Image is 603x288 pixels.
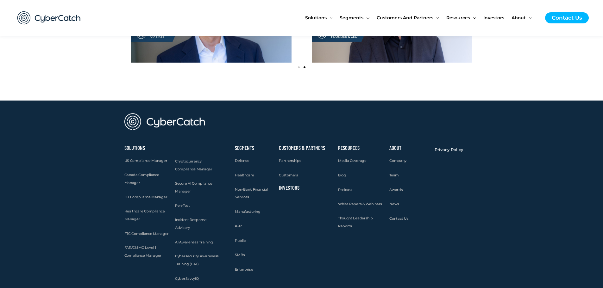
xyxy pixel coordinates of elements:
[124,193,167,201] a: EU Compliance Manager
[389,215,408,223] a: Contact Us
[338,171,346,179] a: Blog
[470,4,476,31] span: Menu Toggle
[279,184,299,191] a: Investors
[389,173,399,177] span: Team
[433,4,439,31] span: Menu Toggle
[235,253,245,257] span: SMBs
[338,146,383,150] h2: Resources
[279,146,332,150] h2: Customers & Partners
[124,173,159,185] span: Canada Compliance Manager
[545,12,589,23] a: Contact Us
[389,146,428,150] h2: About
[235,267,253,272] span: Enterprise
[235,238,245,243] span: Public
[377,4,433,31] span: Customers and Partners
[124,146,169,150] h2: Solutions
[124,171,169,187] a: Canada Compliance Manager
[235,222,242,230] a: K-12
[175,181,212,193] span: Secure AI Compliance Manager
[279,157,301,165] a: Partnerships
[235,158,249,163] span: Defense
[175,159,212,171] span: Cryptocurrency Compliance Manager
[483,4,512,31] a: Investors
[338,200,382,208] a: White Papers & Webinars
[124,231,169,236] span: FTC Compliance Manager
[235,224,242,228] span: K-12
[338,158,367,163] span: Media Coverage
[235,157,249,165] a: Defense
[435,146,463,154] a: Privacy Policy
[175,276,198,281] span: CyberSavvyIQ
[175,238,213,246] a: AI Awareness Training
[389,157,406,165] a: Company
[175,275,198,283] a: CyberSavvyIQ
[11,5,87,31] img: CyberCatch
[235,173,254,177] span: Healthcare
[235,186,273,201] a: Non-Bank Financial Services
[124,230,169,238] a: FTC Compliance Manager
[305,4,327,31] span: Solutions
[389,200,399,208] a: News
[235,208,260,216] a: Manufacturing
[175,202,190,210] a: Pen-Test
[175,180,221,195] a: Secure AI Compliance Manager
[389,187,403,192] span: Awards
[175,218,207,230] span: Incident Response Advisory
[124,244,169,260] a: FAR/CMMC Level 1 Compliance Manager
[175,203,190,208] span: Pen-Test
[435,147,463,152] span: Privacy Policy
[389,202,399,206] span: News
[483,4,504,31] span: Investors
[512,4,526,31] span: About
[175,240,213,244] span: AI Awareness Training
[338,187,352,192] span: Podcast
[338,202,382,206] span: White Papers & Webinars
[235,237,245,245] a: Public
[298,66,300,68] span: Go to slide 1
[338,186,352,194] a: Podcast
[363,4,369,31] span: Menu Toggle
[124,245,162,258] span: FAR/CMMC Level 1 Compliance Manager
[235,171,254,179] a: Healthcare
[175,157,221,173] a: Cryptocurrency Compliance Manager
[279,158,301,163] span: Partnerships
[235,187,268,199] span: Non-Bank Financial Services
[526,4,531,31] span: Menu Toggle
[305,4,539,31] nav: Site Navigation: New Main Menu
[175,252,221,268] a: Cybersecurity Awareness Training (CAT)
[175,216,221,232] a: Incident Response Advisory
[338,214,383,230] a: Thought Leadership Reports
[175,254,219,266] span: Cybersecurity Awareness Training (CAT)
[235,251,245,259] a: SMBs
[338,157,367,165] a: Media Coverage
[327,4,332,31] span: Menu Toggle
[235,209,260,214] span: Manufacturing
[124,158,167,163] span: US Compliance Manager
[124,157,167,165] a: US Compliance Manager
[338,216,373,228] span: Thought Leadership Reports
[235,146,273,150] h2: Segments
[389,216,408,221] span: Contact Us
[279,173,298,177] span: Customers
[124,195,167,199] span: EU Compliance Manager
[124,207,169,223] a: Healthcare Compliance Manager
[389,158,406,163] span: Company
[446,4,470,31] span: Resources
[389,186,403,194] a: Awards
[124,209,165,221] span: Healthcare Compliance Manager
[338,173,346,177] span: Blog
[279,171,298,179] a: Customers
[340,4,363,31] span: Segments
[389,171,399,179] a: Team
[235,266,253,273] a: Enterprise
[304,66,305,68] span: Go to slide 2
